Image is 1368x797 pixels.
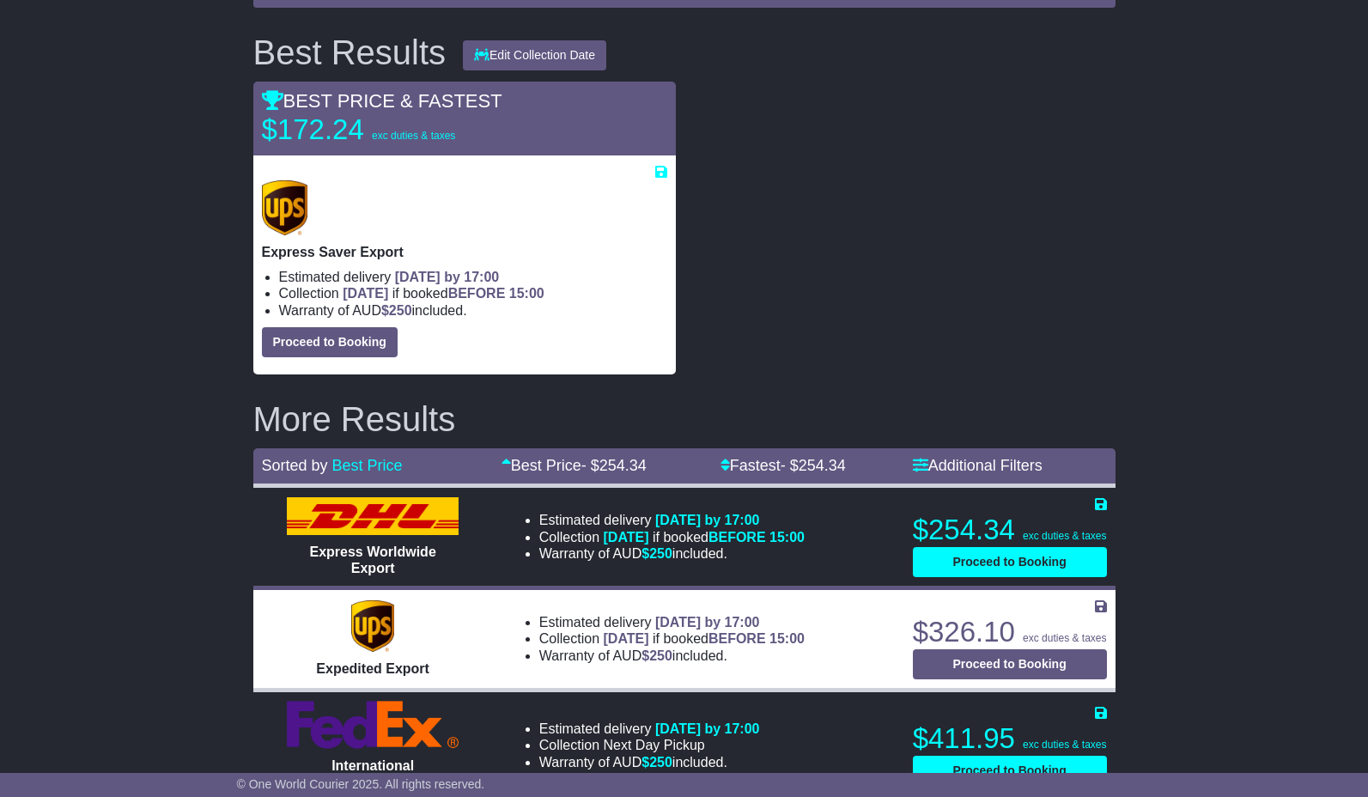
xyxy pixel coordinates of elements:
span: exc duties & taxes [1023,632,1106,644]
p: $326.10 [913,615,1107,649]
p: $411.95 [913,721,1107,756]
span: [DATE] [604,530,649,545]
img: UPS (new): Express Saver Export [262,180,308,235]
span: [DATE] by 17:00 [655,513,760,527]
a: Best Price [332,457,403,474]
img: FedEx Express: International Economy Export [287,701,459,749]
span: BEFORE [708,530,766,545]
li: Collection [539,529,805,545]
li: Collection [539,737,760,753]
button: Proceed to Booking [262,327,398,357]
span: BEFORE [448,286,506,301]
div: Best Results [245,33,455,71]
button: Proceed to Booking [913,649,1107,679]
li: Warranty of AUD included. [539,545,805,562]
a: Best Price- $254.34 [502,457,647,474]
a: Additional Filters [913,457,1043,474]
span: if booked [604,631,805,646]
span: 254.34 [599,457,647,474]
span: 250 [649,648,672,663]
span: Next Day Pickup [604,738,705,752]
li: Estimated delivery [539,614,805,630]
span: $ [641,755,672,770]
span: exc duties & taxes [372,130,455,142]
span: 250 [389,303,412,318]
span: $ [381,303,412,318]
span: © One World Courier 2025. All rights reserved. [237,777,485,791]
span: 15:00 [769,631,805,646]
span: [DATE] by 17:00 [655,615,760,630]
img: DHL: Express Worldwide Export [287,497,459,535]
h2: More Results [253,400,1116,438]
span: Express Worldwide Export [309,545,435,575]
li: Warranty of AUD included. [539,648,805,664]
span: [DATE] by 17:00 [395,270,500,284]
span: 254.34 [799,457,846,474]
li: Estimated delivery [539,721,760,737]
span: $ [641,546,672,561]
span: Sorted by [262,457,328,474]
li: Collection [539,630,805,647]
span: [DATE] [343,286,388,301]
li: Collection [279,285,667,301]
p: Express Saver Export [262,244,667,260]
p: $254.34 [913,513,1107,547]
span: - $ [781,457,846,474]
button: Edit Collection Date [463,40,606,70]
span: $ [641,648,672,663]
button: Proceed to Booking [913,756,1107,786]
p: $172.24 [262,113,477,147]
li: Warranty of AUD included. [539,754,760,770]
span: [DATE] by 17:00 [655,721,760,736]
span: BEFORE [708,631,766,646]
a: Fastest- $254.34 [720,457,846,474]
span: exc duties & taxes [1023,530,1106,542]
img: UPS (new): Expedited Export [351,600,394,652]
span: 15:00 [769,530,805,545]
span: International Economy Export [319,758,428,789]
button: Proceed to Booking [913,547,1107,577]
span: if booked [343,286,544,301]
span: - $ [581,457,647,474]
span: BEST PRICE & FASTEST [262,90,502,112]
span: if booked [604,530,805,545]
li: Estimated delivery [279,269,667,285]
span: 15:00 [509,286,544,301]
span: Expedited Export [316,661,429,676]
span: [DATE] [604,631,649,646]
li: Estimated delivery [539,512,805,528]
span: 250 [649,546,672,561]
span: 250 [649,755,672,770]
li: Warranty of AUD included. [279,302,667,319]
span: exc duties & taxes [1023,739,1106,751]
